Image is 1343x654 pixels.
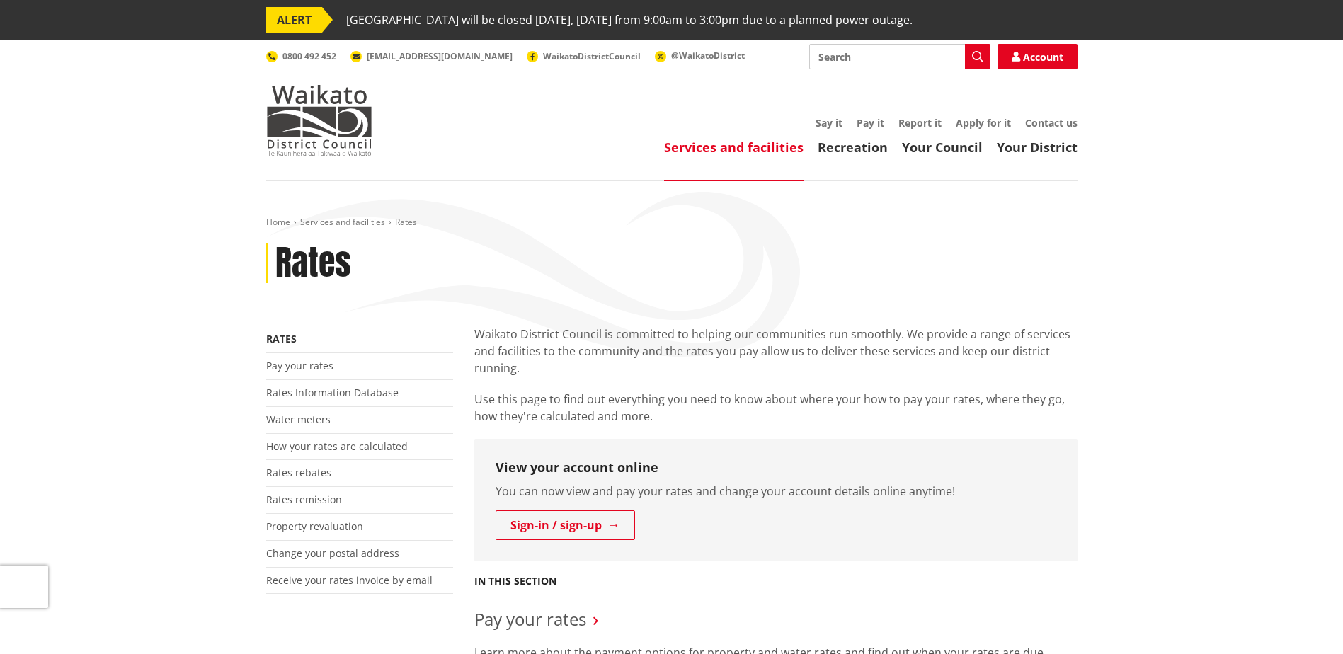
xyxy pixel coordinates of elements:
[266,520,363,533] a: Property revaluation
[474,607,586,631] a: Pay your rates
[474,326,1078,377] p: Waikato District Council is committed to helping our communities run smoothly. We provide a range...
[282,50,336,62] span: 0800 492 452
[902,139,983,156] a: Your Council
[266,359,333,372] a: Pay your rates
[275,243,351,284] h1: Rates
[395,216,417,228] span: Rates
[998,44,1078,69] a: Account
[1025,116,1078,130] a: Contact us
[898,116,942,130] a: Report it
[671,50,745,62] span: @WaikatoDistrict
[655,50,745,62] a: @WaikatoDistrict
[474,575,556,587] h5: In this section
[266,217,1078,229] nav: breadcrumb
[266,546,399,560] a: Change your postal address
[956,116,1011,130] a: Apply for it
[266,440,408,453] a: How your rates are calculated
[816,116,842,130] a: Say it
[266,50,336,62] a: 0800 492 452
[543,50,641,62] span: WaikatoDistrictCouncil
[527,50,641,62] a: WaikatoDistrictCouncil
[857,116,884,130] a: Pay it
[346,7,913,33] span: [GEOGRAPHIC_DATA] will be closed [DATE], [DATE] from 9:00am to 3:00pm due to a planned power outage.
[300,216,385,228] a: Services and facilities
[496,460,1056,476] h3: View your account online
[266,573,433,587] a: Receive your rates invoice by email
[997,139,1078,156] a: Your District
[266,332,297,345] a: Rates
[474,391,1078,425] p: Use this page to find out everything you need to know about where your how to pay your rates, whe...
[818,139,888,156] a: Recreation
[496,483,1056,500] p: You can now view and pay your rates and change your account details online anytime!
[266,413,331,426] a: Water meters
[496,510,635,540] a: Sign-in / sign-up
[266,466,331,479] a: Rates rebates
[367,50,513,62] span: [EMAIL_ADDRESS][DOMAIN_NAME]
[664,139,804,156] a: Services and facilities
[266,7,322,33] span: ALERT
[266,216,290,228] a: Home
[266,493,342,506] a: Rates remission
[350,50,513,62] a: [EMAIL_ADDRESS][DOMAIN_NAME]
[266,386,399,399] a: Rates Information Database
[809,44,990,69] input: Search input
[266,85,372,156] img: Waikato District Council - Te Kaunihera aa Takiwaa o Waikato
